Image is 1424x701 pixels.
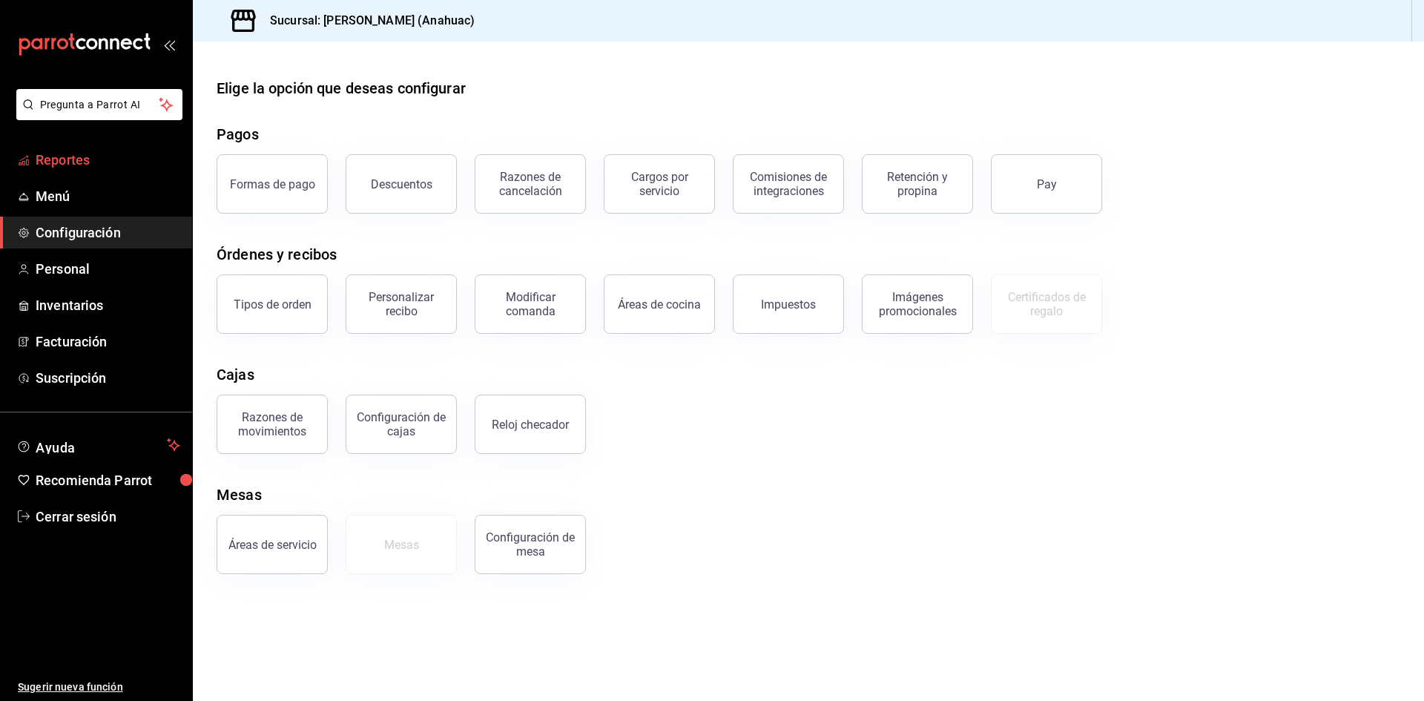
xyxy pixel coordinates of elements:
div: Órdenes y recibos [217,243,337,266]
button: Áreas de servicio [217,515,328,574]
div: Razones de cancelación [484,170,576,198]
div: Mesas [384,538,419,552]
button: Cargos por servicio [604,154,715,214]
span: Sugerir nueva función [18,679,180,695]
span: Cerrar sesión [36,507,180,527]
div: Tipos de orden [234,297,311,312]
button: Razones de movimientos [217,395,328,454]
button: Certificados de regalo [991,274,1102,334]
div: Comisiones de integraciones [742,170,834,198]
div: Reloj checador [492,418,569,432]
span: Configuración [36,223,180,243]
button: Pregunta a Parrot AI [16,89,182,120]
button: open_drawer_menu [163,39,175,50]
button: Personalizar recibo [346,274,457,334]
span: Menú [36,186,180,206]
div: Imágenes promocionales [871,290,963,318]
button: Retención y propina [862,154,973,214]
span: Reportes [36,150,180,170]
button: Mesas [346,515,457,574]
div: Configuración de cajas [355,410,447,438]
button: Configuración de cajas [346,395,457,454]
button: Formas de pago [217,154,328,214]
div: Personalizar recibo [355,290,447,318]
span: Recomienda Parrot [36,470,180,490]
span: Pregunta a Parrot AI [40,97,159,113]
button: Comisiones de integraciones [733,154,844,214]
button: Reloj checador [475,395,586,454]
button: Tipos de orden [217,274,328,334]
div: Pay [1037,177,1057,191]
div: Configuración de mesa [484,530,576,559]
button: Impuestos [733,274,844,334]
span: Inventarios [36,295,180,315]
button: Modificar comanda [475,274,586,334]
div: Descuentos [371,177,432,191]
span: Ayuda [36,436,161,454]
span: Facturación [36,332,180,352]
div: Pagos [217,123,259,145]
button: Razones de cancelación [475,154,586,214]
button: Áreas de cocina [604,274,715,334]
span: Suscripción [36,368,180,388]
div: Elige la opción que deseas configurar [217,77,466,99]
div: Retención y propina [871,170,963,198]
div: Cargos por servicio [613,170,705,198]
div: Áreas de cocina [618,297,701,312]
div: Formas de pago [230,177,315,191]
div: Certificados de regalo [1001,290,1092,318]
div: Modificar comanda [484,290,576,318]
h3: Sucursal: [PERSON_NAME] (Anahuac) [258,12,475,30]
a: Pregunta a Parrot AI [10,108,182,123]
span: Personal [36,259,180,279]
button: Pay [991,154,1102,214]
button: Descuentos [346,154,457,214]
div: Razones de movimientos [226,410,318,438]
button: Configuración de mesa [475,515,586,574]
div: Cajas [217,363,254,386]
div: Mesas [217,484,262,506]
div: Impuestos [761,297,816,312]
div: Áreas de servicio [228,538,317,552]
button: Imágenes promocionales [862,274,973,334]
